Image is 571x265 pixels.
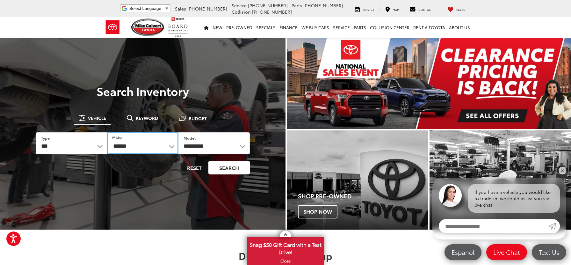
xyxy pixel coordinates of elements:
[363,7,374,11] span: Service
[292,2,302,9] span: Parts
[232,2,247,9] span: Service
[248,2,288,9] span: [PHONE_NUMBER]
[165,6,169,11] span: ▼
[208,161,250,174] button: Search
[468,184,560,213] div: If you have a vehicle you would like to trade-in, we could assist you via live chat!
[443,6,470,12] a: My Saved Vehicles
[331,17,352,38] a: Service
[211,17,224,38] a: New
[456,7,466,11] span: Saved
[88,116,106,120] span: Vehicle
[300,17,331,38] a: WE BUY CARS
[41,135,50,141] label: Type
[352,17,368,38] a: Parts
[486,244,527,260] a: Live Chat
[298,193,428,199] h4: Shop Pre-Owned
[445,244,481,260] a: Español
[27,85,259,97] h3: Search Inventory
[405,6,437,12] a: Contact
[536,248,562,256] span: Text Us
[182,161,207,174] button: Reset
[287,130,428,230] div: Toyota
[303,2,343,9] span: [PHONE_NUMBER]
[418,7,433,11] span: Contact
[136,116,158,120] span: Keyword
[189,116,207,121] span: Budget
[129,6,169,11] a: Select Language​
[287,130,428,230] a: Shop Pre-Owned Shop Now
[254,17,278,38] a: Specials
[224,17,254,38] a: Pre-Owned
[411,17,447,38] a: Rent a Toyota
[393,7,399,11] span: Map
[184,135,196,141] label: Model
[439,219,548,233] input: Enter your message
[448,248,478,256] span: Español
[278,17,300,38] a: Finance
[532,244,566,260] a: Text Us
[248,238,323,257] span: Snag $50 Gift Card with a Test Drive!
[131,18,165,36] img: Mike Calvert Toyota
[490,248,523,256] span: Live Chat
[350,6,379,12] a: Service
[548,219,560,233] a: Submit
[202,17,211,38] a: Home
[187,5,227,12] span: [PHONE_NUMBER]
[112,135,122,140] label: Make
[380,6,403,12] a: Map
[368,17,411,38] a: Collision Center
[101,17,125,38] img: Toyota
[129,6,161,11] span: Select Language
[61,250,510,261] h2: Discover Our Lineup
[287,38,571,129] img: Clearance Pricing Is Back
[430,130,571,230] a: Schedule Service Schedule Now
[439,184,462,207] img: Agent profile photo
[252,9,292,15] span: [PHONE_NUMBER]
[287,38,571,129] section: Carousel section with vehicle pictures - may contain disclaimers.
[175,5,186,12] span: Sales
[430,130,571,230] div: Toyota
[232,9,251,15] span: Collision
[298,205,337,218] span: Shop Now
[287,38,571,129] div: carousel slide number 1 of 1
[447,17,472,38] a: About Us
